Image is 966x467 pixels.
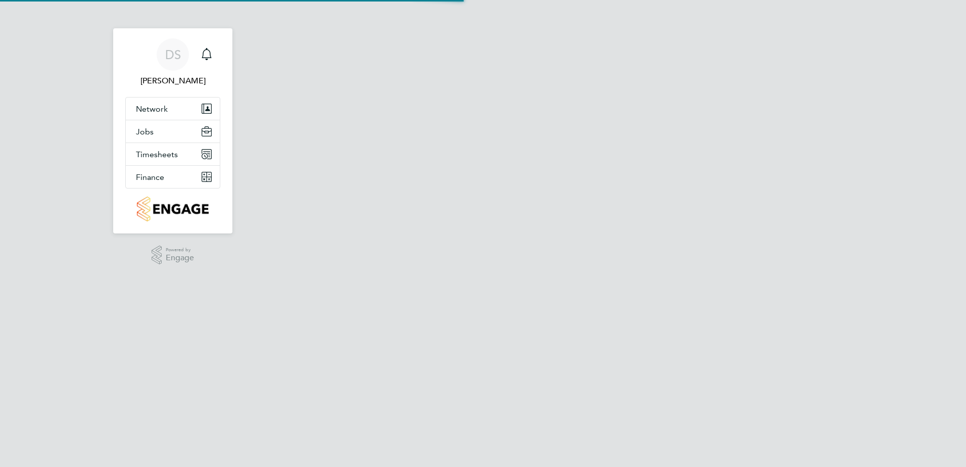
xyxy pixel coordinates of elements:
button: Finance [126,166,220,188]
span: Network [136,104,168,114]
button: Network [126,98,220,120]
span: Jobs [136,127,154,136]
a: Go to home page [125,197,220,221]
span: Dave Spiller [125,75,220,87]
button: Jobs [126,120,220,143]
img: countryside-properties-logo-retina.png [137,197,208,221]
a: Powered byEngage [152,246,195,265]
button: Timesheets [126,143,220,165]
span: Timesheets [136,150,178,159]
nav: Main navigation [113,28,232,233]
span: Finance [136,172,164,182]
span: DS [165,48,181,61]
span: Engage [166,254,194,262]
a: DS[PERSON_NAME] [125,38,220,87]
span: Powered by [166,246,194,254]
